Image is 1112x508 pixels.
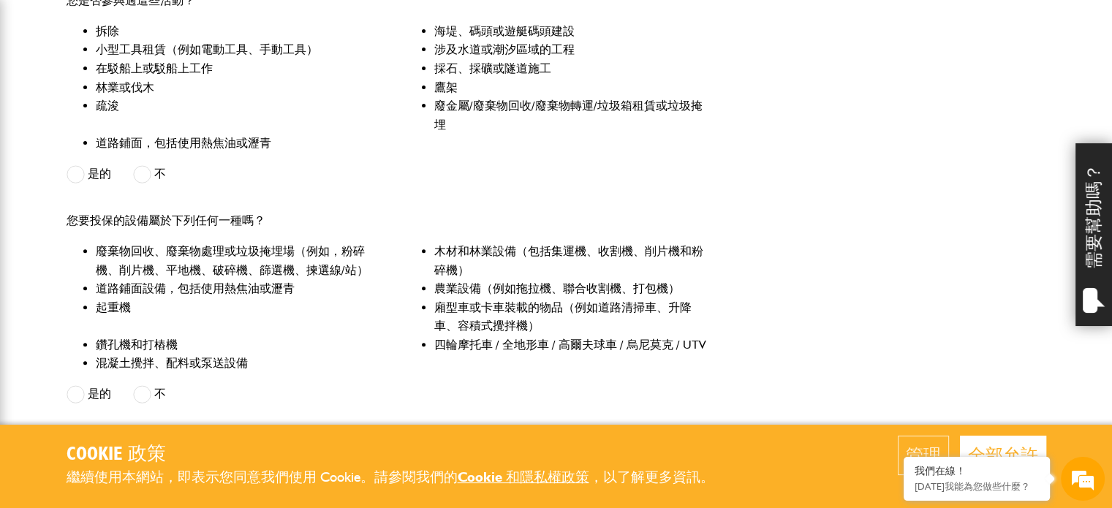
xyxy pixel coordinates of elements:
[434,61,551,75] font: 採石、採礦或隧道施工
[154,167,166,181] font: 不
[589,469,714,485] font: ，以了解更多資訊。
[19,221,267,254] input: 輸入您的電話號碼
[96,61,213,75] font: 在駁船上或駁船上工作
[458,469,589,485] a: Cookie 和隱私權政策
[915,480,1039,493] p: 今天我能為您做些什麼？
[96,80,154,94] font: 林業或伐木
[434,244,703,277] font: 木材和林業設備（包括集運機、收割機、削片機和粉碎機）
[915,481,1030,492] font: [DATE]我能為您做些什麼？
[19,178,267,211] input: 輸入您的電子郵件地址
[968,444,1038,466] font: 全部允許
[434,99,703,132] font: 廢金屬/廢棄物回收/廢棄物轉運/垃圾箱租賃或垃圾掩埋
[434,300,692,333] font: 廂型車或卡車裝載的物品（例如道路清掃車、升降車、容積式攪拌機）
[67,213,265,227] font: 您要投保的設備屬於下列任何一種嗎？
[96,24,119,38] font: 拆除
[88,167,111,181] font: 是的
[96,136,271,150] font: 道路鋪面，包括使用熱焦油或瀝青
[96,244,368,277] font: 廢棄物回收、廢棄物處理或垃圾掩埋場（例如，粉碎機、削片機、平地機、破碎機、篩選機、揀選線/站）
[240,7,275,42] div: 最小化即時聊天視窗
[96,300,131,314] font: 起重機
[67,445,166,463] font: Cookie 政策
[915,465,966,477] font: 我們在線！
[434,338,706,352] font: 四輪摩托車 / 全地形車 / 高爾夫球車 / 烏尼莫克 / UTV
[19,135,267,167] input: 輸入您的姓氏
[19,265,267,385] textarea: 輸入您的訊息並點擊“Enter”
[96,338,178,352] font: 鑽孔機和打樁機
[1083,164,1104,269] font: 需要幫助嗎？
[76,82,189,100] font: 立即與我們聊天
[96,281,295,295] font: 道路鋪面設備，包括使用熱焦油或瀝青
[434,281,680,295] font: 農業設備（例如拖拉機、聯合收割機、打包機）
[96,42,318,56] font: 小型工具租賃（例如電動工具、手動工具）
[960,436,1046,475] button: 全部允許
[434,80,458,94] font: 鷹架
[88,387,111,401] font: 是的
[222,401,265,413] font: 開始聊天
[898,436,949,475] button: 管理
[67,469,458,485] font: 繼續使用本網站，即表示您同意我們使用 Cookie。請參閱我們的
[96,99,119,113] font: 疏浚
[154,387,166,401] font: 不
[96,356,248,370] font: 混凝土攪拌、配料或泵送設備
[434,24,575,38] font: 海堤、碼頭或遊艇碼頭建設
[25,81,61,102] img: d_20077148190_company_1631870298795_20077148190
[76,80,246,102] div: 立即與我們聊天
[906,444,941,466] font: 管理
[434,42,575,56] font: 涉及水道或潮汐區域的工程
[915,465,1039,478] div: 我們在線！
